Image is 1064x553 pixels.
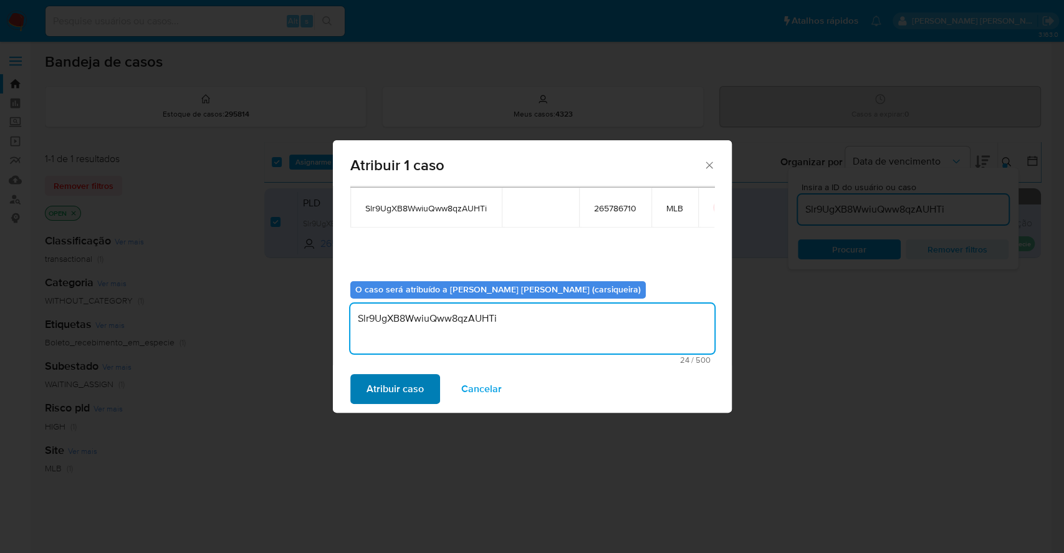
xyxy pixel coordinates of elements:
span: Atribuir 1 caso [350,158,704,173]
b: O caso será atribuído a [PERSON_NAME] [PERSON_NAME] (carsiqueira) [355,283,641,296]
button: icon-button [713,200,728,215]
span: Atribuir caso [367,375,424,403]
span: Máximo 500 caracteres [354,356,711,364]
span: Cancelar [461,375,502,403]
button: Cancelar [445,374,518,404]
span: Slr9UgXB8WwiuQww8qzAUHTi [365,203,487,214]
button: Atribuir caso [350,374,440,404]
span: MLB [666,203,683,214]
div: assign-modal [333,140,732,413]
button: Fechar a janela [703,159,714,170]
textarea: Slr9UgXB8WwiuQww8qzAUHTi [350,304,714,353]
span: 265786710 [594,203,636,214]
